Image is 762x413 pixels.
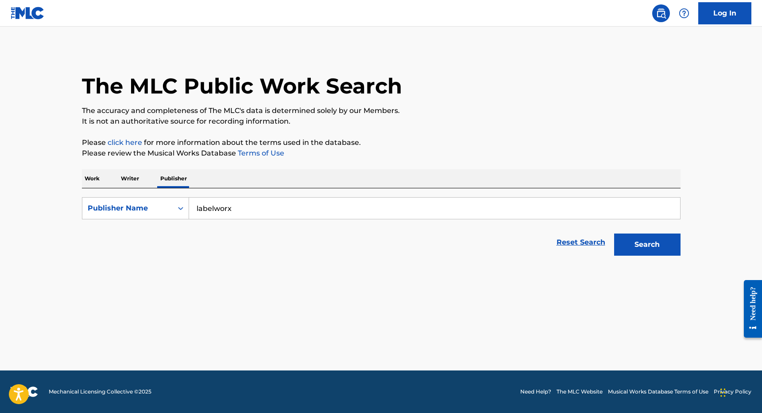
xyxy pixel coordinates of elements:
[158,169,190,188] p: Publisher
[118,169,142,188] p: Writer
[675,4,693,22] div: Help
[236,149,284,157] a: Terms of Use
[49,388,151,396] span: Mechanical Licensing Collective © 2025
[720,379,726,406] div: Drag
[608,388,708,396] a: Musical Works Database Terms of Use
[11,7,45,19] img: MLC Logo
[614,234,681,256] button: Search
[652,4,670,22] a: Public Search
[679,8,689,19] img: help
[82,148,681,159] p: Please review the Musical Works Database
[108,138,142,147] a: click here
[698,2,751,24] a: Log In
[82,197,681,260] form: Search Form
[82,137,681,148] p: Please for more information about the terms used in the database.
[656,8,666,19] img: search
[88,203,167,214] div: Publisher Name
[737,273,762,344] iframe: Resource Center
[82,105,681,116] p: The accuracy and completeness of The MLC's data is determined solely by our Members.
[718,370,762,413] iframe: Chat Widget
[11,386,38,397] img: logo
[714,388,751,396] a: Privacy Policy
[557,388,603,396] a: The MLC Website
[552,233,610,252] a: Reset Search
[82,73,402,99] h1: The MLC Public Work Search
[82,116,681,127] p: It is not an authoritative source for recording information.
[520,388,551,396] a: Need Help?
[82,169,102,188] p: Work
